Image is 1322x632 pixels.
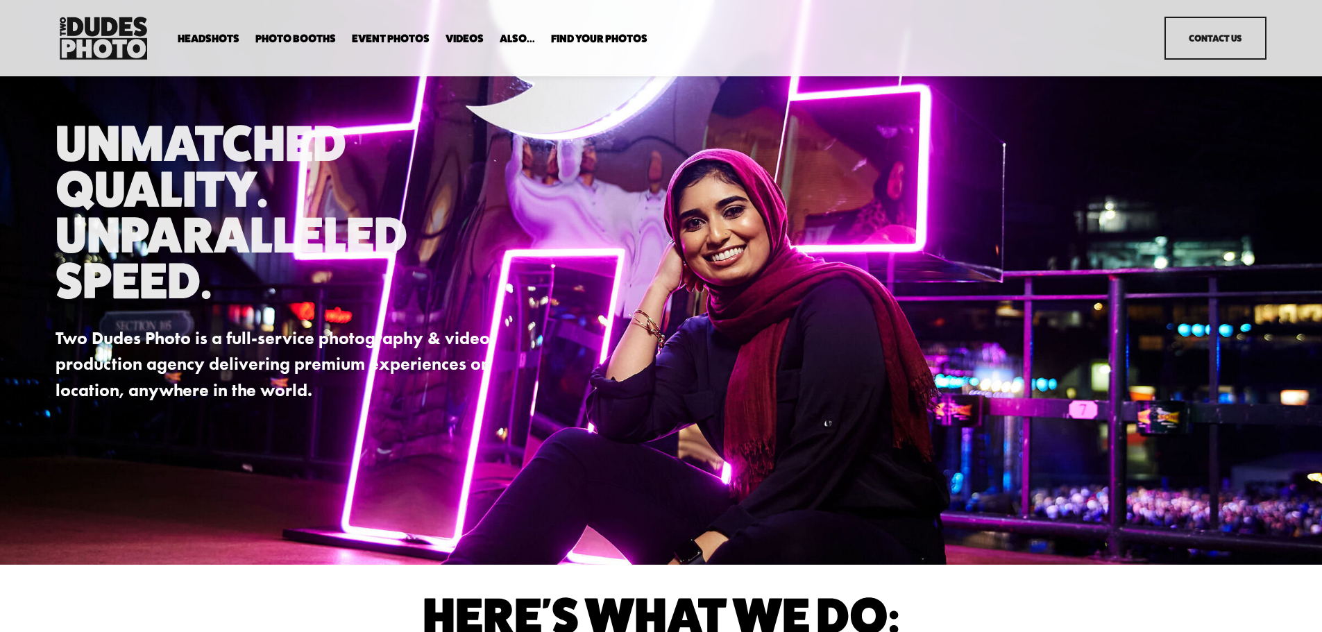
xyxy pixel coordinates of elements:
a: Videos [446,33,484,46]
a: folder dropdown [500,33,535,46]
span: Also... [500,33,535,44]
span: Find Your Photos [551,33,647,44]
span: Headshots [178,33,239,44]
a: folder dropdown [255,33,336,46]
h1: Unmatched Quality. Unparalleled Speed. [56,120,505,302]
span: Photo Booths [255,33,336,44]
strong: Two Dudes Photo is a full-service photography & video production agency delivering premium experi... [56,327,495,401]
a: folder dropdown [551,33,647,46]
a: Contact Us [1164,17,1266,60]
a: folder dropdown [178,33,239,46]
img: Two Dudes Photo | Headshots, Portraits &amp; Photo Booths [56,13,151,63]
a: Event Photos [352,33,430,46]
